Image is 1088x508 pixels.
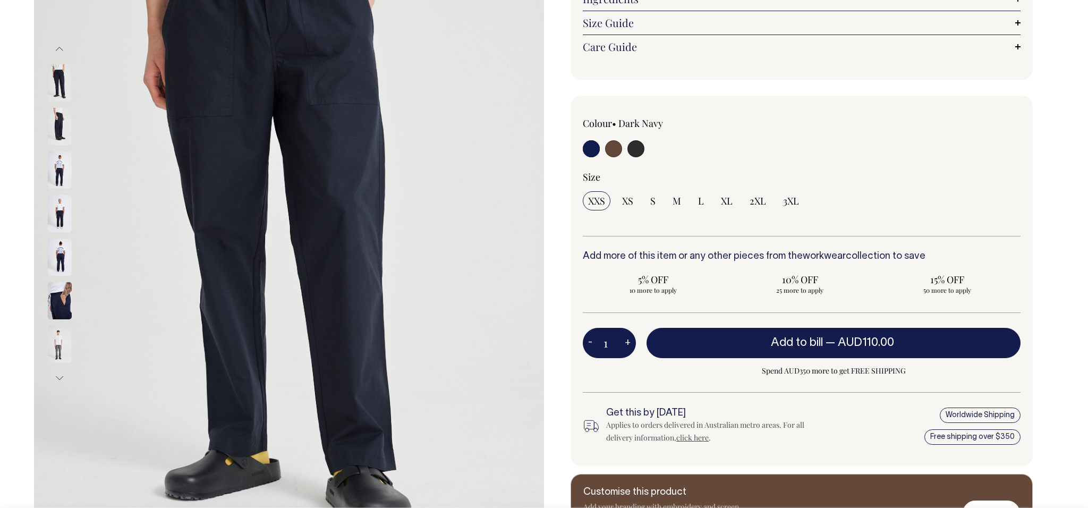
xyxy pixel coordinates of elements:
[667,191,686,210] input: M
[583,171,1021,183] div: Size
[744,191,771,210] input: 2XL
[838,337,894,348] span: AUD110.00
[618,117,663,130] label: Dark Navy
[612,117,616,130] span: •
[619,333,636,354] button: +
[803,252,846,261] a: workwear
[48,326,72,363] img: charcoal
[588,273,718,286] span: 5% OFF
[716,191,738,210] input: XL
[606,419,822,444] div: Applies to orders delivered in Australian metro areas. For all delivery information, .
[783,194,799,207] span: 3XL
[698,194,704,207] span: L
[588,286,718,294] span: 10 more to apply
[583,191,610,210] input: XXS
[673,194,681,207] span: M
[48,64,72,101] img: dark-navy
[617,191,639,210] input: XS
[583,487,753,498] h6: Customise this product
[750,194,766,207] span: 2XL
[622,194,633,207] span: XS
[771,337,823,348] span: Add to bill
[606,408,822,419] h6: Get this by [DATE]
[48,195,72,232] img: dark-navy
[735,286,865,294] span: 25 more to apply
[48,151,72,189] img: dark-navy
[48,239,72,276] img: dark-navy
[645,191,661,210] input: S
[650,194,656,207] span: S
[647,328,1021,358] button: Add to bill —AUD110.00
[583,117,758,130] div: Colour
[588,194,605,207] span: XXS
[721,194,733,207] span: XL
[583,40,1021,53] a: Care Guide
[730,270,871,298] input: 10% OFF 25 more to apply
[52,366,67,390] button: Next
[735,273,865,286] span: 10% OFF
[882,273,1012,286] span: 15% OFF
[778,191,804,210] input: 3XL
[882,286,1012,294] span: 50 more to apply
[52,37,67,61] button: Previous
[583,251,1021,262] h6: Add more of this item or any other pieces from the collection to save
[877,270,1017,298] input: 15% OFF 50 more to apply
[583,270,724,298] input: 5% OFF 10 more to apply
[583,333,598,354] button: -
[693,191,709,210] input: L
[48,282,72,319] img: dark-navy
[826,337,897,348] span: —
[647,365,1021,377] span: Spend AUD350 more to get FREE SHIPPING
[583,16,1021,29] a: Size Guide
[676,433,709,443] a: click here
[48,108,72,145] img: dark-navy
